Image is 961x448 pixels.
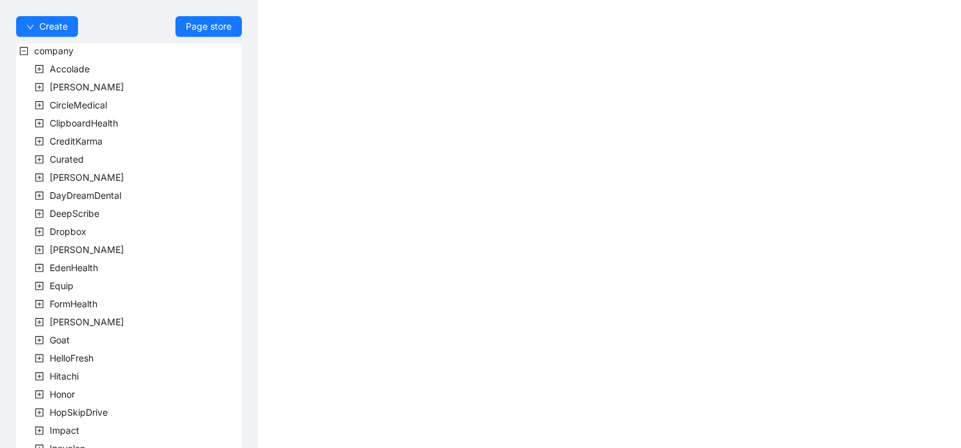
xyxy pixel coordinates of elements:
[47,152,86,167] span: Curated
[34,45,74,56] span: company
[35,336,44,345] span: plus-square
[19,46,28,56] span: minus-square
[50,244,124,255] span: [PERSON_NAME]
[32,43,76,59] span: company
[35,137,44,146] span: plus-square
[26,23,34,31] span: down
[35,173,44,182] span: plus-square
[47,134,105,149] span: CreditKarma
[47,278,76,294] span: Equip
[47,170,126,185] span: Darby
[50,190,121,201] span: DayDreamDental
[50,407,108,418] span: HopSkipDrive
[50,280,74,291] span: Equip
[35,263,44,272] span: plus-square
[50,63,90,74] span: Accolade
[35,245,44,254] span: plus-square
[35,408,44,417] span: plus-square
[47,423,82,438] span: Impact
[47,369,81,384] span: Hitachi
[50,136,103,147] span: CreditKarma
[47,224,89,239] span: Dropbox
[47,332,72,348] span: Goat
[35,65,44,74] span: plus-square
[47,314,126,330] span: Garner
[50,389,75,400] span: Honor
[50,262,98,273] span: EdenHealth
[47,387,77,402] span: Honor
[35,101,44,110] span: plus-square
[47,116,121,131] span: ClipboardHealth
[47,97,110,113] span: CircleMedical
[50,316,124,327] span: [PERSON_NAME]
[35,209,44,218] span: plus-square
[35,300,44,309] span: plus-square
[16,16,78,37] button: downCreate
[35,354,44,363] span: plus-square
[47,242,126,258] span: Earnest
[47,188,124,203] span: DayDreamDental
[50,226,86,237] span: Dropbox
[35,318,44,327] span: plus-square
[35,83,44,92] span: plus-square
[50,371,79,382] span: Hitachi
[50,117,118,128] span: ClipboardHealth
[50,298,97,309] span: FormHealth
[50,208,99,219] span: DeepScribe
[35,426,44,435] span: plus-square
[35,155,44,164] span: plus-square
[50,172,124,183] span: [PERSON_NAME]
[50,99,107,110] span: CircleMedical
[50,352,94,363] span: HelloFresh
[47,206,102,221] span: DeepScribe
[35,281,44,290] span: plus-square
[35,372,44,381] span: plus-square
[35,390,44,399] span: plus-square
[175,16,242,37] a: Page store
[47,351,96,366] span: HelloFresh
[50,334,70,345] span: Goat
[186,19,232,34] span: Page store
[47,296,100,312] span: FormHealth
[50,81,124,92] span: [PERSON_NAME]
[47,260,101,276] span: EdenHealth
[47,405,110,420] span: HopSkipDrive
[50,154,84,165] span: Curated
[47,61,92,77] span: Accolade
[35,191,44,200] span: plus-square
[35,227,44,236] span: plus-square
[35,119,44,128] span: plus-square
[39,19,68,34] span: Create
[47,79,126,95] span: Alma
[50,425,79,436] span: Impact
